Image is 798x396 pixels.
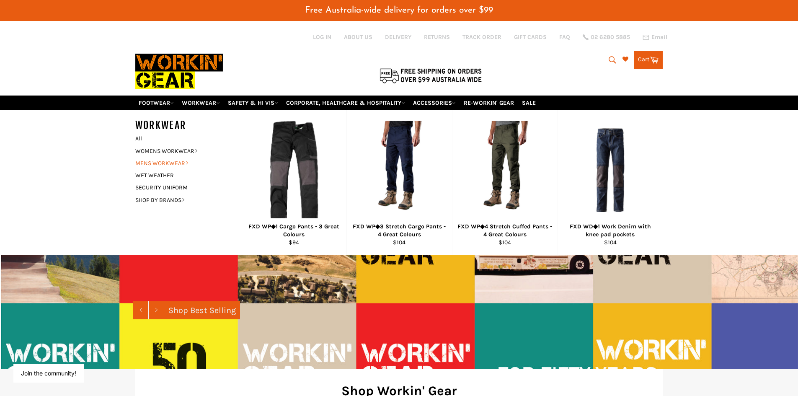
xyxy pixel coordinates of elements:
img: FXD WD◆1 Work Denim with knee pad pockets - Workin' Gear [568,128,652,212]
a: FXD WP◆1 Cargo Pants - 4 Great Colours - Workin' Gear FXD WP◆1 Cargo Pants - 3 Great Colours $94 [241,110,346,255]
div: FXD WP◆1 Cargo Pants - 3 Great Colours [246,223,341,239]
div: FXD WP◆3 Stretch Cargo Pants - 4 Great Colours [352,223,447,239]
div: $104 [563,238,657,246]
img: FXD WP◆1 Cargo Pants - 4 Great Colours - Workin' Gear [267,121,320,219]
span: Email [651,34,667,40]
h5: WORKWEAR [135,119,241,132]
span: Free Australia-wide delivery for orders over $99 [305,6,493,15]
a: ABOUT US [344,33,372,41]
a: SHOP BY BRANDS [131,194,232,206]
a: FXD WP◆3 Stretch Cargo Pants - 4 Great Colours - Workin' Gear FXD WP◆3 Stretch Cargo Pants - 4 Gr... [346,110,452,255]
img: Flat $9.95 shipping Australia wide [378,67,483,84]
img: FXD WP◆4 Stretch Cuffed Pants - 4 Great Colours - Workin' Gear [472,121,538,219]
a: Cart [634,51,663,69]
a: RETURNS [424,33,450,41]
div: $104 [457,238,552,246]
a: WET WEATHER [131,169,232,181]
a: Shop Best Selling [164,301,240,319]
div: FXD WD◆1 Work Denim with knee pad pockets [563,223,657,239]
a: SECURITY UNIFORM [131,181,232,194]
a: Log in [313,34,331,41]
a: WORKWEAR [178,96,223,110]
a: CORPORATE, HEALTHCARE & HOSPITALITY [283,96,408,110]
a: FXD WD◆1 Work Denim with knee pad pockets - Workin' Gear FXD WD◆1 Work Denim with knee pad pocket... [558,110,663,255]
div: $104 [352,238,447,246]
a: FAQ [559,33,570,41]
a: 02 6280 5885 [583,34,630,40]
a: SAFETY & HI VIS [225,96,281,110]
button: Join the community! [21,370,76,377]
a: TRACK ORDER [462,33,501,41]
div: FXD WP◆4 Stretch Cuffed Pants - 4 Great Colours [457,223,552,239]
a: RE-WORKIN' GEAR [460,96,517,110]
a: SALE [519,96,539,110]
a: ACCESSORIES [410,96,459,110]
a: FOOTWEAR [135,96,177,110]
a: All [131,132,241,145]
img: FXD WP◆3 Stretch Cargo Pants - 4 Great Colours - Workin' Gear [367,121,432,219]
a: MENS WORKWEAR [131,157,232,169]
div: $94 [246,238,341,246]
a: FXD WP◆4 Stretch Cuffed Pants - 4 Great Colours - Workin' Gear FXD WP◆4 Stretch Cuffed Pants - 4 ... [452,110,558,255]
span: 02 6280 5885 [591,34,630,40]
img: Workin Gear leaders in Workwear, Safety Boots, PPE, Uniforms. Australia's No.1 in Workwear [135,48,223,95]
a: GIFT CARDS [514,33,547,41]
a: DELIVERY [385,33,411,41]
a: Email [643,34,667,41]
a: WOMENS WORKWEAR [131,145,232,157]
